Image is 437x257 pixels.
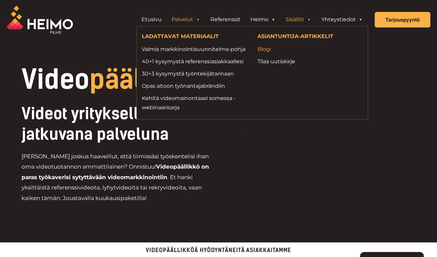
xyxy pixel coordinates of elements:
a: Palvelut [167,13,205,26]
span: Videot yritykselle jatkuvana palveluna [22,104,169,144]
a: Tilaa uutiskirje [257,57,363,66]
a: Sisällöt [281,13,316,26]
a: 30+3 kysymystä työntekijätarinaan [142,69,247,78]
h4: ASIANTUNTIJA-ARTIKKELIT [257,33,363,41]
img: Heimo Filmsin logo [7,6,73,34]
a: 40+1 kysymystä referenssiasiakkaallesi [142,57,247,66]
p: [PERSON_NAME] joskus haaveillut, että tiimissäsi työskentelisi ihan oma videotuotannon ammattilai... [22,151,215,204]
a: Kehitä videomainontaasi somessa -webinaarisarja [142,94,247,112]
a: Opas aitoon työnantajabrändiin [142,81,247,90]
span: päällikkö [89,64,201,95]
a: Blogi [257,45,363,54]
h4: LADATTAVAT MATERIAALIT [142,33,247,41]
a: Referenssit [205,13,246,26]
a: Yhteystiedot [316,13,368,26]
aside: Header Widget 1 [133,13,371,26]
p: Videopäällikköä hyödyntäneitä asiakkaitamme [13,247,424,253]
strong: Videopäällikkö on paras työkaverisi sytyttävään videomarkkinointiin [22,163,209,180]
h1: Video [22,66,260,93]
a: Tarjouspyyntö [375,12,430,27]
a: Valmis markkinointisuunnitelma-pohja [142,45,247,54]
a: Heimo [246,13,281,26]
a: Etusivu [137,13,167,26]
